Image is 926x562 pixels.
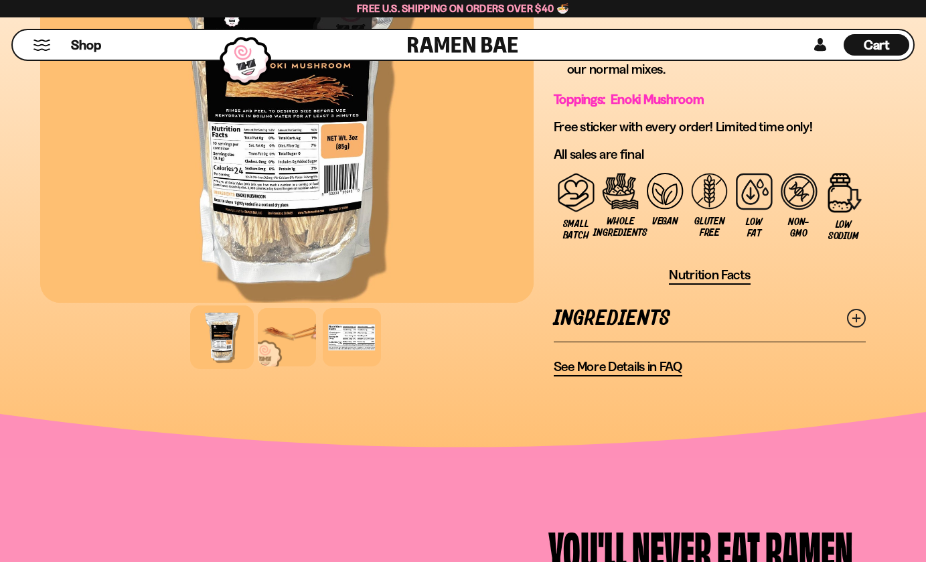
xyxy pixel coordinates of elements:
[71,36,101,54] span: Shop
[669,267,751,285] button: Nutrition Facts
[669,267,751,283] span: Nutrition Facts
[593,216,647,238] span: Whole Ingredients
[864,37,890,53] span: Cart
[554,295,866,342] a: Ingredients
[844,30,909,60] div: Cart
[560,218,592,241] span: Small Batch
[652,216,678,227] span: Vegan
[554,358,682,376] a: See More Details in FAQ
[554,146,866,163] p: All sales are final
[554,119,813,135] span: Free sticker with every order! Limited time only!
[828,219,859,242] span: Low Sodium
[783,216,815,239] span: Non-GMO
[554,91,704,107] span: Toppings: Enoki Mushroom
[357,2,569,15] span: Free U.S. Shipping on Orders over $40 🍜
[739,216,770,239] span: Low Fat
[71,34,101,56] a: Shop
[33,40,51,51] button: Mobile Menu Trigger
[554,358,682,375] span: See More Details in FAQ
[694,216,726,238] span: Gluten Free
